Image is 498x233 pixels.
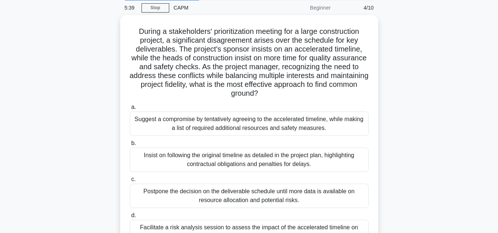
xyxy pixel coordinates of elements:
div: Insist on following the original timeline as detailed in the project plan, highlighting contractu... [130,148,369,172]
span: a. [131,104,136,110]
span: d. [131,212,136,218]
div: Suggest a compromise by tentatively agreeing to the accelerated timeline, while making a list of ... [130,112,369,136]
div: Beginner [271,0,335,15]
span: b. [131,140,136,146]
span: c. [131,176,136,182]
div: Postpone the decision on the deliverable schedule until more data is available on resource alloca... [130,184,369,208]
h5: During a stakeholders' prioritization meeting for a large construction project, a significant dis... [129,27,369,98]
a: Stop [142,3,169,13]
div: 4/10 [335,0,378,15]
div: 5:39 [120,0,142,15]
div: CAPM [169,0,271,15]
